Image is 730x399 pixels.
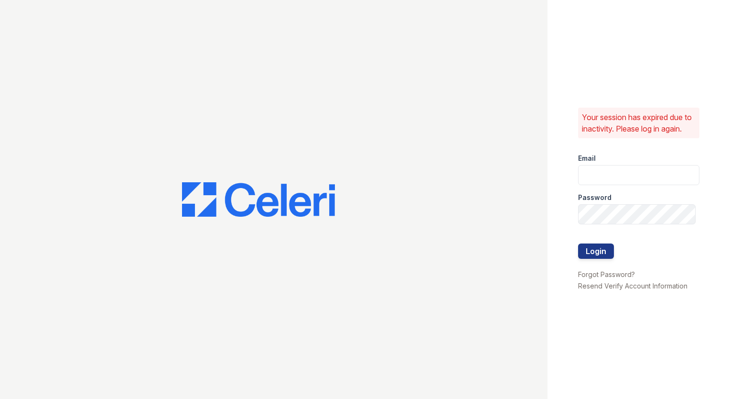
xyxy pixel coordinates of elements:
a: Resend Verify Account Information [578,282,687,290]
img: CE_Logo_Blue-a8612792a0a2168367f1c8372b55b34899dd931a85d93a1a3d3e32e68fde9ad4.png [182,182,335,217]
label: Email [578,154,596,163]
label: Password [578,193,612,202]
button: Login [578,244,614,259]
a: Forgot Password? [578,270,635,278]
p: Your session has expired due to inactivity. Please log in again. [582,111,696,134]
